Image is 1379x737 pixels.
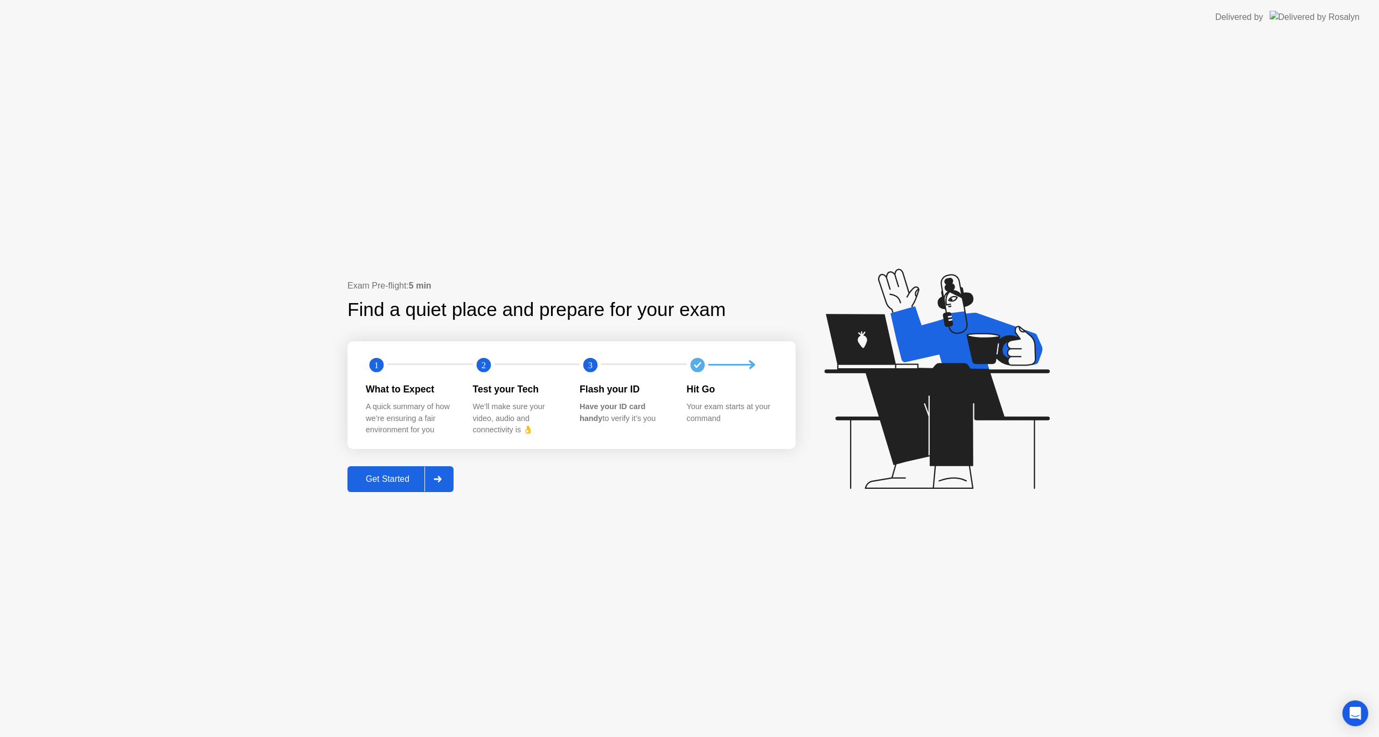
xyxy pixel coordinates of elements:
div: A quick summary of how we’re ensuring a fair environment for you [366,401,456,436]
text: 3 [588,360,593,370]
div: Exam Pre-flight: [347,279,796,292]
b: 5 min [409,281,431,290]
div: to verify it’s you [580,401,670,424]
div: Find a quiet place and prepare for your exam [347,296,727,324]
div: Test your Tech [473,382,563,396]
div: Your exam starts at your command [687,401,777,424]
div: We’ll make sure your video, audio and connectivity is 👌 [473,401,563,436]
text: 1 [374,360,379,370]
div: What to Expect [366,382,456,396]
div: Open Intercom Messenger [1342,700,1368,726]
div: Get Started [351,474,424,484]
b: Have your ID card handy [580,402,645,423]
button: Get Started [347,466,454,492]
div: Flash your ID [580,382,670,396]
text: 2 [481,360,485,370]
img: Delivered by Rosalyn [1270,11,1360,23]
div: Hit Go [687,382,777,396]
div: Delivered by [1215,11,1263,24]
